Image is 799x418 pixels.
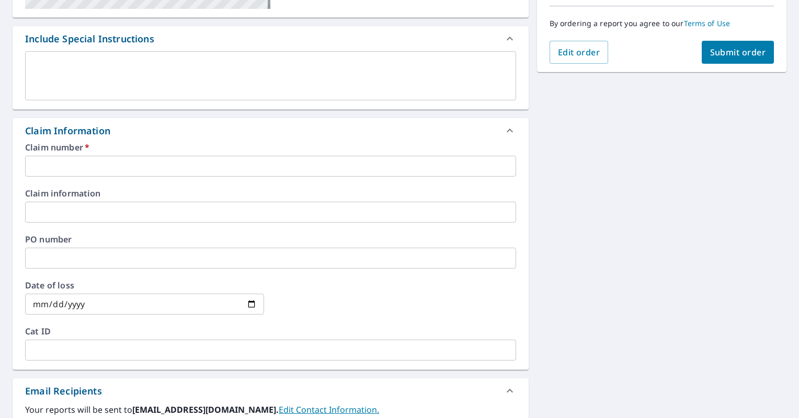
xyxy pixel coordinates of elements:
[13,26,529,51] div: Include Special Instructions
[279,404,379,415] a: EditContactInfo
[25,124,110,138] div: Claim Information
[702,41,774,64] button: Submit order
[25,189,516,198] label: Claim information
[25,235,516,243] label: PO number
[25,327,516,335] label: Cat ID
[558,47,600,58] span: Edit order
[550,41,609,64] button: Edit order
[684,18,730,28] a: Terms of Use
[25,143,516,152] label: Claim number
[25,32,154,46] div: Include Special Instructions
[710,47,766,58] span: Submit order
[13,118,529,143] div: Claim Information
[550,19,774,28] p: By ordering a report you agree to our
[25,384,102,398] div: Email Recipients
[13,378,529,403] div: Email Recipients
[25,403,516,416] label: Your reports will be sent to
[132,404,279,415] b: [EMAIL_ADDRESS][DOMAIN_NAME].
[25,281,264,289] label: Date of loss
